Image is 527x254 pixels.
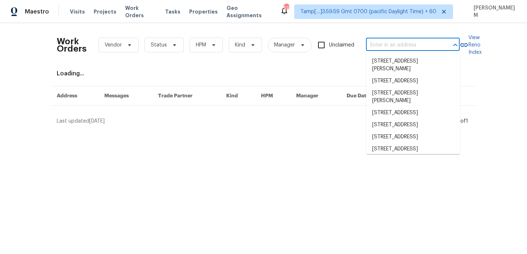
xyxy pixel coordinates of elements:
span: Status [151,41,167,49]
span: Tasks [165,9,180,14]
h2: Work Orders [57,38,87,52]
span: Kind [235,41,245,49]
div: Loading... [57,70,470,77]
span: Properties [189,8,218,15]
th: HPM [255,86,290,106]
th: Address [51,86,98,106]
input: Enter in an address [366,40,439,51]
th: Kind [220,86,255,106]
li: [STREET_ADDRESS][PERSON_NAME] [366,87,460,107]
span: Manager [274,41,295,49]
th: Due Date [341,86,391,106]
span: [PERSON_NAME] M [471,4,516,19]
span: Work Orders [125,4,156,19]
li: [STREET_ADDRESS] [366,75,460,87]
span: [DATE] [89,119,105,124]
span: Tamp[…]3:59:59 Gmt 0700 (pacific Daylight Time) + 60 [300,8,436,15]
li: [STREET_ADDRESS] [366,131,460,143]
button: Close [450,40,460,50]
a: View Reno Index [460,34,482,56]
div: 1 of 1 [458,117,468,125]
span: Maestro [25,8,49,15]
li: [STREET_ADDRESS][PERSON_NAME] [366,143,460,163]
span: Projects [94,8,116,15]
th: Messages [98,86,152,106]
span: Geo Assignments [227,4,271,19]
th: Trade Partner [152,86,221,106]
span: Visits [70,8,85,15]
li: [STREET_ADDRESS][PERSON_NAME] [366,55,460,75]
span: Unclaimed [329,41,354,49]
span: Vendor [105,41,122,49]
div: Last updated [57,117,456,125]
span: HPM [196,41,206,49]
th: Manager [290,86,341,106]
li: [STREET_ADDRESS] [366,119,460,131]
div: 572 [284,4,289,12]
li: [STREET_ADDRESS] [366,107,460,119]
